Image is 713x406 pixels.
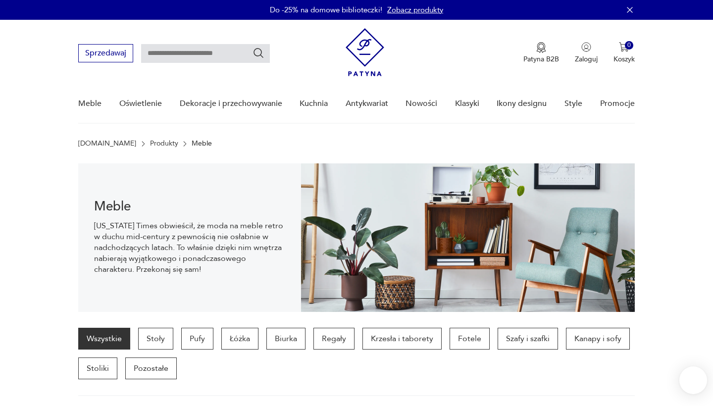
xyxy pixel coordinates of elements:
a: Sprzedawaj [78,51,133,57]
a: Promocje [600,85,635,123]
p: Zaloguj [575,54,598,64]
div: 0 [625,41,633,50]
a: Zobacz produkty [387,5,443,15]
a: Style [564,85,582,123]
iframe: Smartsupp widget button [679,366,707,394]
button: Patyna B2B [523,42,559,64]
a: Ikony designu [497,85,547,123]
a: Dekoracje i przechowywanie [180,85,282,123]
a: Produkty [150,140,178,148]
a: Biurka [266,328,306,350]
a: Pozostałe [125,357,177,379]
button: Szukaj [253,47,264,59]
a: Kuchnia [300,85,328,123]
p: [US_STATE] Times obwieścił, że moda na meble retro w duchu mid-century z pewnością nie osłabnie w... [94,220,285,275]
a: Krzesła i taborety [362,328,442,350]
h1: Meble [94,201,285,212]
img: Ikona koszyka [619,42,629,52]
a: Ikona medaluPatyna B2B [523,42,559,64]
img: Ikonka użytkownika [581,42,591,52]
img: Ikona medalu [536,42,546,53]
a: Stoły [138,328,173,350]
a: [DOMAIN_NAME] [78,140,136,148]
p: Koszyk [613,54,635,64]
p: Do -25% na domowe biblioteczki! [270,5,382,15]
a: Antykwariat [346,85,388,123]
a: Stoliki [78,357,117,379]
a: Fotele [450,328,490,350]
a: Pufy [181,328,213,350]
a: Szafy i szafki [498,328,558,350]
button: Sprzedawaj [78,44,133,62]
p: Patyna B2B [523,54,559,64]
a: Wszystkie [78,328,130,350]
a: Klasyki [455,85,479,123]
a: Regały [313,328,355,350]
a: Meble [78,85,102,123]
a: Oświetlenie [119,85,162,123]
button: 0Koszyk [613,42,635,64]
a: Nowości [406,85,437,123]
img: Patyna - sklep z meblami i dekoracjami vintage [346,28,384,76]
p: Meble [192,140,212,148]
a: Kanapy i sofy [566,328,630,350]
img: Meble [301,163,635,312]
button: Zaloguj [575,42,598,64]
a: Łóżka [221,328,258,350]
